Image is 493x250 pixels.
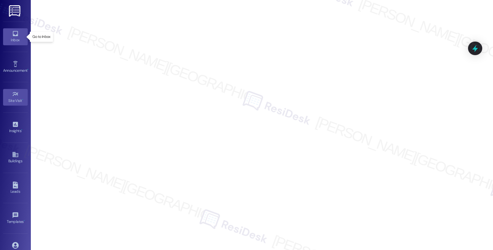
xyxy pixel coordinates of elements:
[3,89,28,106] a: Site Visit •
[9,5,22,17] img: ResiDesk Logo
[24,219,25,223] span: •
[3,180,28,196] a: Leads
[3,119,28,136] a: Insights •
[27,67,28,72] span: •
[3,210,28,227] a: Templates •
[3,28,28,45] a: Inbox
[3,149,28,166] a: Buildings
[32,34,50,39] p: Go to Inbox
[21,128,22,132] span: •
[22,98,23,102] span: •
